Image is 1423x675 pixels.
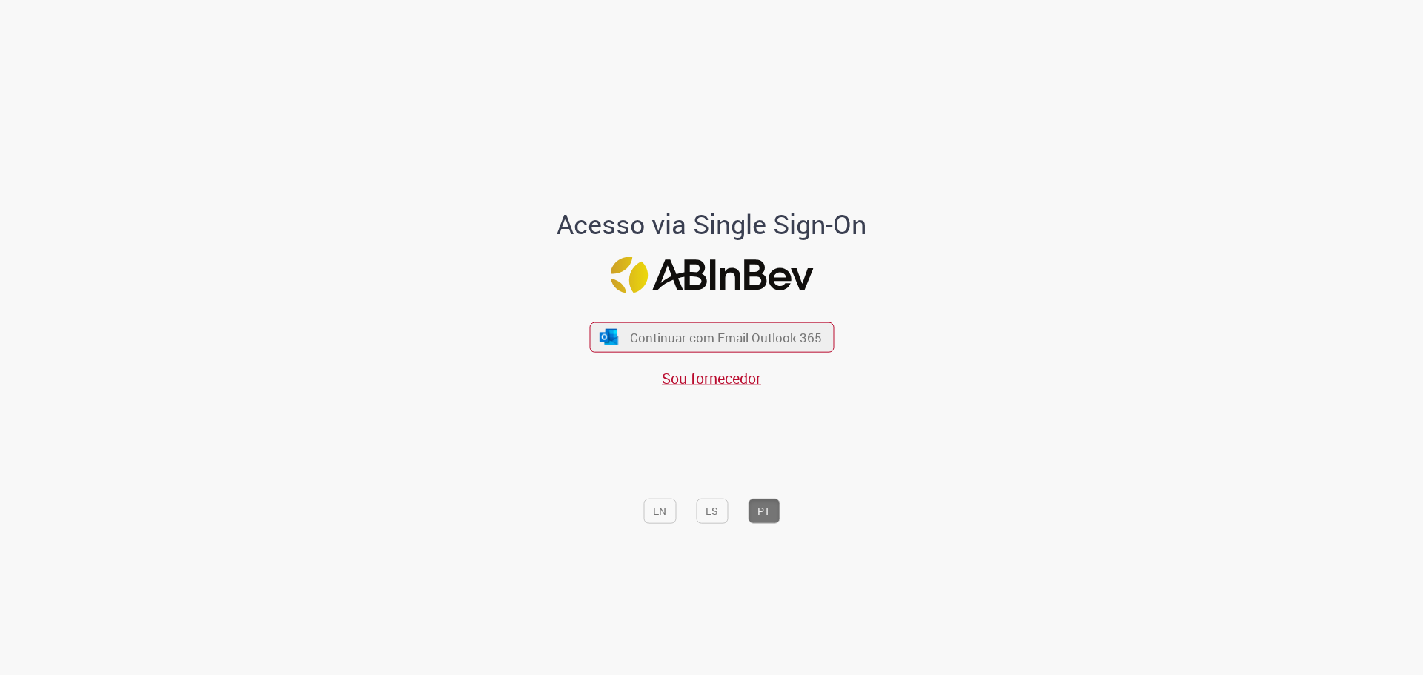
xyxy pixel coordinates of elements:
button: EN [643,498,676,523]
button: ES [696,498,728,523]
img: Logo ABInBev [610,256,813,293]
button: PT [748,498,780,523]
img: ícone Azure/Microsoft 360 [599,329,620,345]
a: Sou fornecedor [662,368,761,388]
span: Continuar com Email Outlook 365 [630,329,822,346]
h1: Acesso via Single Sign-On [506,210,918,239]
button: ícone Azure/Microsoft 360 Continuar com Email Outlook 365 [589,322,834,352]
